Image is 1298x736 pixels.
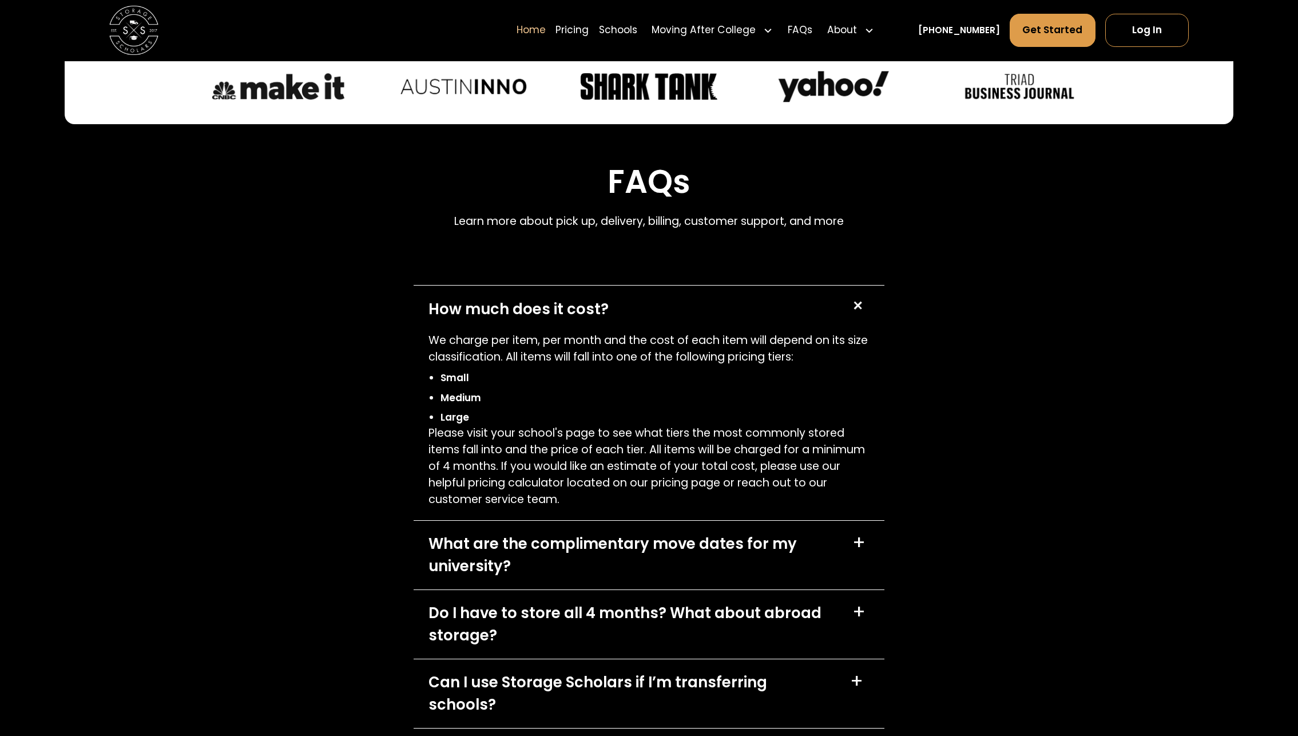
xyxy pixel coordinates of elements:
[1010,14,1095,48] a: Get Started
[822,14,879,48] div: About
[428,333,870,366] p: We charge per item, per month and the cost of each item will depend on its size classification. A...
[918,24,1000,37] a: [PHONE_NUMBER]
[428,533,837,577] div: What are the complimentary move dates for my university?
[850,671,863,691] div: +
[827,23,857,38] div: About
[109,6,158,56] a: home
[454,213,844,230] p: Learn more about pick up, delivery, billing, customer support, and more
[208,69,349,104] img: CNBC Make It logo.
[109,6,158,56] img: Storage Scholars main logo
[555,14,589,48] a: Pricing
[1105,14,1189,48] a: Log In
[428,298,609,320] div: How much does it cost?
[428,671,836,715] div: Can I use Storage Scholars if I’m transferring schools?
[440,391,870,406] li: Medium
[852,602,866,622] div: +
[517,14,546,48] a: Home
[652,23,756,38] div: Moving After College
[428,425,870,508] p: Please visit your school's page to see what tiers the most commonly stored items fall into and th...
[647,14,778,48] div: Moving After College
[440,371,870,386] li: Small
[454,163,844,201] h2: FAQs
[428,602,838,646] div: Do I have to store all 4 months? What about abroad storage?
[846,294,870,317] div: +
[599,14,637,48] a: Schools
[852,533,866,552] div: +
[788,14,812,48] a: FAQs
[440,410,870,425] li: Large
